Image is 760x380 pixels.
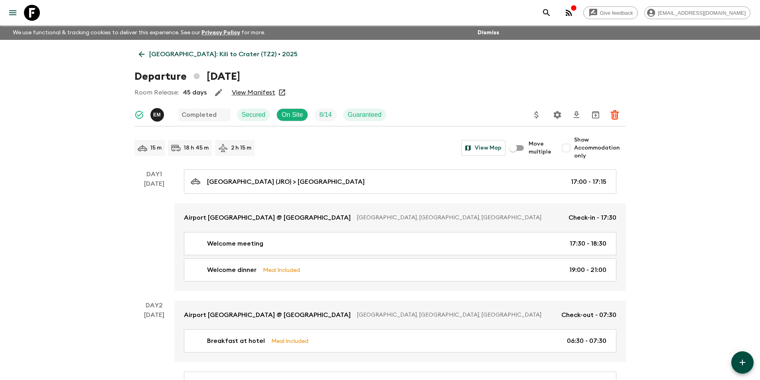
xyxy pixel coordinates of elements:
[183,88,207,97] p: 45 days
[574,136,626,160] span: Show Accommodation only
[461,140,505,156] button: View Map
[569,107,584,123] button: Download CSV
[184,213,351,222] p: Airport [GEOGRAPHIC_DATA] @ [GEOGRAPHIC_DATA]
[184,232,616,255] a: Welcome meeting17:30 - 18:30
[134,69,240,85] h1: Departure [DATE]
[231,144,251,152] p: 2 h 15 m
[476,27,501,38] button: Dismiss
[242,110,266,120] p: Secured
[571,177,606,187] p: 17:00 - 17:15
[588,107,604,123] button: Archive (Completed, Cancelled or Unsynced Departures only)
[184,258,616,282] a: Welcome dinnerMeal Included19:00 - 21:00
[201,30,240,35] a: Privacy Policy
[348,110,382,120] p: Guaranteed
[184,169,616,194] a: [GEOGRAPHIC_DATA] (JRO) > [GEOGRAPHIC_DATA]17:00 - 17:15
[276,108,308,121] div: On Site
[570,239,606,248] p: 17:30 - 18:30
[232,89,275,96] a: View Manifest
[237,108,270,121] div: Secured
[561,310,616,320] p: Check-out - 07:30
[549,107,565,123] button: Settings
[149,49,298,59] p: [GEOGRAPHIC_DATA]: Kili to Crater (TZ2) • 2025
[653,10,750,16] span: [EMAIL_ADDRESS][DOMAIN_NAME]
[529,140,552,156] span: Move multiple
[529,107,545,123] button: Update Price, Early Bird Discount and Costs
[134,46,302,62] a: [GEOGRAPHIC_DATA]: Kili to Crater (TZ2) • 2025
[184,329,616,352] a: Breakfast at hotelMeal Included06:30 - 07:30
[539,5,555,21] button: search adventures
[134,169,174,179] p: Day 1
[134,301,174,310] p: Day 2
[207,177,365,187] p: [GEOGRAPHIC_DATA] (JRO) > [GEOGRAPHIC_DATA]
[134,110,144,120] svg: Synced Successfully
[150,110,166,117] span: Emanuel Munisi
[314,108,336,121] div: Trip Fill
[207,265,257,275] p: Welcome dinner
[174,301,626,329] a: Airport [GEOGRAPHIC_DATA] @ [GEOGRAPHIC_DATA][GEOGRAPHIC_DATA], [GEOGRAPHIC_DATA], [GEOGRAPHIC_DA...
[207,336,265,346] p: Breakfast at hotel
[184,144,209,152] p: 18 h 45 m
[207,239,263,248] p: Welcome meeting
[567,336,606,346] p: 06:30 - 07:30
[357,214,562,222] p: [GEOGRAPHIC_DATA], [GEOGRAPHIC_DATA], [GEOGRAPHIC_DATA]
[596,10,638,16] span: Give feedback
[607,107,623,123] button: Delete
[583,6,638,19] a: Give feedback
[134,88,179,97] p: Room Release:
[5,5,21,21] button: menu
[319,110,332,120] p: 8 / 14
[569,213,616,222] p: Check-in - 17:30
[184,310,351,320] p: Airport [GEOGRAPHIC_DATA] @ [GEOGRAPHIC_DATA]
[282,110,303,120] p: On Site
[10,26,268,40] p: We use functional & tracking cookies to deliver this experience. See our for more.
[569,265,606,275] p: 19:00 - 21:00
[271,337,308,345] p: Meal Included
[263,266,300,274] p: Meal Included
[174,203,626,232] a: Airport [GEOGRAPHIC_DATA] @ [GEOGRAPHIC_DATA][GEOGRAPHIC_DATA], [GEOGRAPHIC_DATA], [GEOGRAPHIC_DA...
[150,144,162,152] p: 15 m
[182,110,217,120] p: Completed
[357,311,555,319] p: [GEOGRAPHIC_DATA], [GEOGRAPHIC_DATA], [GEOGRAPHIC_DATA]
[144,179,164,291] div: [DATE]
[644,6,750,19] div: [EMAIL_ADDRESS][DOMAIN_NAME]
